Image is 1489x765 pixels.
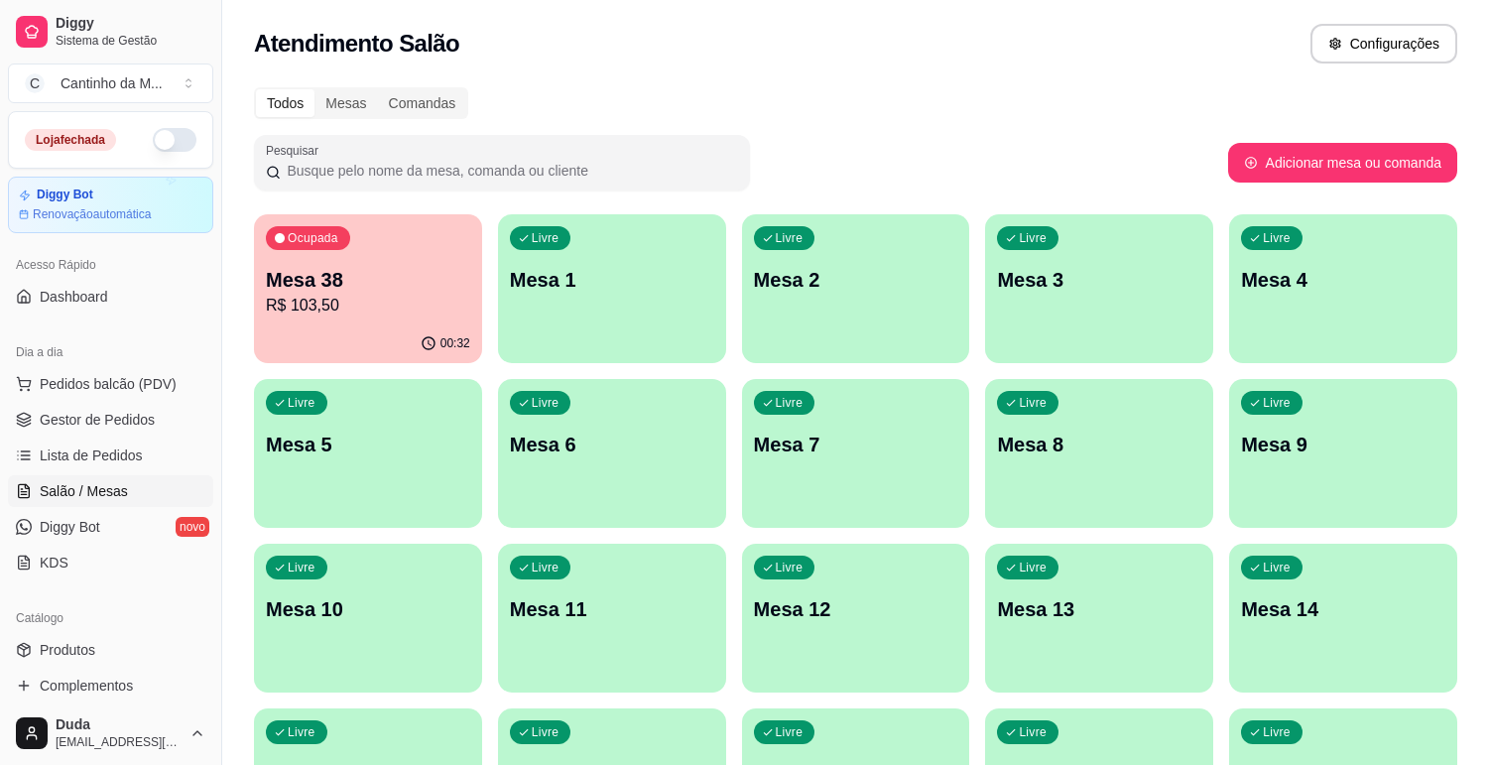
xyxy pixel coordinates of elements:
[40,640,95,660] span: Produtos
[742,214,970,363] button: LivreMesa 2
[754,431,958,458] p: Mesa 7
[25,73,45,93] span: C
[1241,266,1445,294] p: Mesa 4
[281,161,738,181] input: Pesquisar
[8,249,213,281] div: Acesso Rápido
[254,28,459,60] h2: Atendimento Salão
[8,511,213,543] a: Diggy Botnovo
[440,335,470,351] p: 00:32
[1263,724,1291,740] p: Livre
[8,709,213,757] button: Duda[EMAIL_ADDRESS][DOMAIN_NAME]
[498,544,726,693] button: LivreMesa 11
[8,368,213,400] button: Pedidos balcão (PDV)
[56,15,205,33] span: Diggy
[56,716,182,734] span: Duda
[742,544,970,693] button: LivreMesa 12
[266,595,470,623] p: Mesa 10
[1229,379,1457,528] button: LivreMesa 9
[498,214,726,363] button: LivreMesa 1
[776,230,804,246] p: Livre
[997,431,1201,458] p: Mesa 8
[61,73,163,93] div: Cantinho da M ...
[256,89,314,117] div: Todos
[8,177,213,233] a: Diggy BotRenovaçãoautomática
[8,440,213,471] a: Lista de Pedidos
[40,517,100,537] span: Diggy Bot
[40,481,128,501] span: Salão / Mesas
[754,266,958,294] p: Mesa 2
[378,89,467,117] div: Comandas
[1263,395,1291,411] p: Livre
[1019,560,1047,575] p: Livre
[33,206,151,222] article: Renovação automática
[776,395,804,411] p: Livre
[8,475,213,507] a: Salão / Mesas
[8,602,213,634] div: Catálogo
[754,595,958,623] p: Mesa 12
[1241,595,1445,623] p: Mesa 14
[510,431,714,458] p: Mesa 6
[314,89,377,117] div: Mesas
[37,188,93,202] article: Diggy Bot
[254,544,482,693] button: LivreMesa 10
[40,676,133,696] span: Complementos
[1019,724,1047,740] p: Livre
[510,266,714,294] p: Mesa 1
[288,395,315,411] p: Livre
[288,560,315,575] p: Livre
[266,266,470,294] p: Mesa 38
[532,230,559,246] p: Livre
[288,230,338,246] p: Ocupada
[1228,143,1457,183] button: Adicionar mesa ou comanda
[985,214,1213,363] button: LivreMesa 3
[997,266,1201,294] p: Mesa 3
[1229,214,1457,363] button: LivreMesa 4
[288,724,315,740] p: Livre
[8,634,213,666] a: Produtos
[1019,230,1047,246] p: Livre
[266,142,325,159] label: Pesquisar
[510,595,714,623] p: Mesa 11
[254,379,482,528] button: LivreMesa 5
[40,287,108,307] span: Dashboard
[8,336,213,368] div: Dia a dia
[8,281,213,313] a: Dashboard
[56,734,182,750] span: [EMAIL_ADDRESS][DOMAIN_NAME]
[532,560,559,575] p: Livre
[8,8,213,56] a: DiggySistema de Gestão
[985,379,1213,528] button: LivreMesa 8
[742,379,970,528] button: LivreMesa 7
[40,446,143,465] span: Lista de Pedidos
[153,128,196,152] button: Alterar Status
[532,395,559,411] p: Livre
[8,64,213,103] button: Select a team
[532,724,559,740] p: Livre
[1241,431,1445,458] p: Mesa 9
[40,374,177,394] span: Pedidos balcão (PDV)
[8,404,213,436] a: Gestor de Pedidos
[776,724,804,740] p: Livre
[1263,230,1291,246] p: Livre
[8,547,213,578] a: KDS
[8,670,213,701] a: Complementos
[1310,24,1457,64] button: Configurações
[56,33,205,49] span: Sistema de Gestão
[997,595,1201,623] p: Mesa 13
[266,294,470,318] p: R$ 103,50
[1263,560,1291,575] p: Livre
[40,410,155,430] span: Gestor de Pedidos
[985,544,1213,693] button: LivreMesa 13
[25,129,116,151] div: Loja fechada
[254,214,482,363] button: OcupadaMesa 38R$ 103,5000:32
[776,560,804,575] p: Livre
[498,379,726,528] button: LivreMesa 6
[40,553,68,573] span: KDS
[1019,395,1047,411] p: Livre
[266,431,470,458] p: Mesa 5
[1229,544,1457,693] button: LivreMesa 14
